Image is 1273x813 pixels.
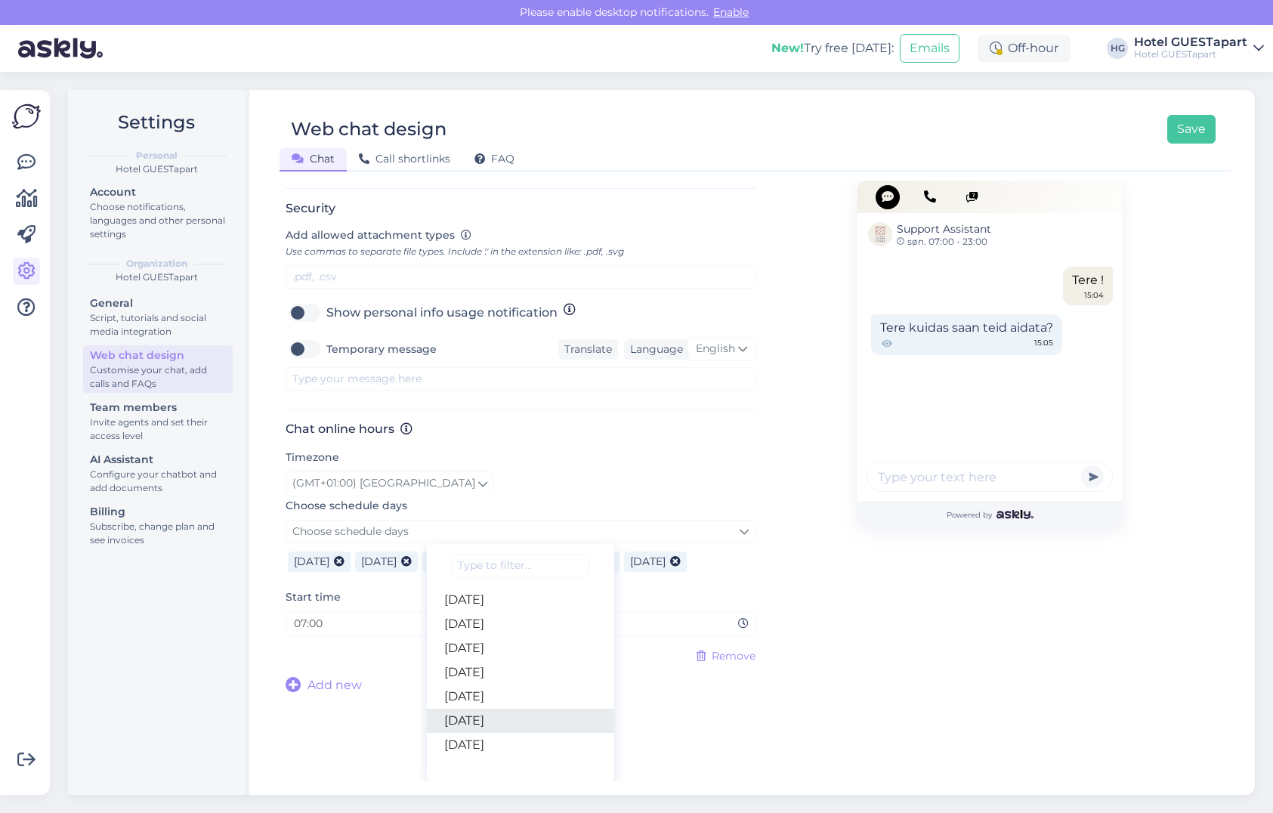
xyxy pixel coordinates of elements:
[868,222,892,246] img: Support
[897,237,991,246] span: søn. 07:00 - 23:00
[90,468,226,495] div: Configure your chatbot and add documents
[90,520,226,547] div: Subscribe, change plan and see invoices
[83,345,233,393] a: Web chat designCustomise your chat, add calls and FAQs
[286,265,755,289] input: .pdf, .csv
[1134,48,1247,60] div: Hotel GUESTapart
[291,115,446,144] div: Web chat design
[871,314,1062,355] div: Tere kuidas saan teid aidata?
[426,685,614,709] a: [DATE]
[286,471,494,496] a: (GMT+01:00) [GEOGRAPHIC_DATA]
[996,510,1034,519] img: Askly
[451,554,590,577] input: Type to filter...
[1107,38,1128,59] div: HG
[90,295,226,311] div: General
[83,450,233,497] a: AI AssistantConfigure your chatbot and add documents
[136,149,178,162] b: Personal
[426,612,614,636] a: [DATE]
[361,555,397,568] span: [DATE]
[90,504,226,520] div: Billing
[426,636,614,660] a: [DATE]
[90,348,226,363] div: Web chat design
[1063,267,1113,305] div: Tere !
[1134,36,1247,48] div: Hotel GUESTapart
[83,293,233,341] a: GeneralScript, tutorials and social media integration
[90,400,226,416] div: Team members
[292,152,335,165] span: Chat
[900,34,959,63] button: Emails
[294,555,329,568] span: [DATE]
[126,257,187,270] b: Organization
[1134,36,1264,60] a: Hotel GUESTapartHotel GUESTapart
[83,397,233,445] a: Team membersInvite agents and set their access level
[83,182,233,243] a: AccountChoose notifications, languages and other personal settings
[80,270,233,284] div: Hotel GUESTapart
[286,246,624,257] span: Use commas to separate file types. Include '.' in the extension like: .pdf, .svg
[90,311,226,338] div: Script, tutorials and social media integration
[771,39,894,57] div: Try free [DATE]:
[474,152,514,165] span: FAQ
[426,709,614,733] a: [DATE]
[947,509,1034,521] span: Powered by
[90,452,226,468] div: AI Assistant
[90,363,226,391] div: Customise your chat, add calls and FAQs
[90,184,226,200] div: Account
[286,589,341,605] label: Start time
[978,35,1071,62] div: Off-hour
[286,520,755,543] a: Choose schedule days
[12,102,41,131] img: Askly Logo
[867,462,1113,492] input: Type your text here
[426,588,614,612] a: [DATE]
[426,660,614,685] a: [DATE]
[1084,289,1104,301] div: 15:04
[558,339,618,360] div: Translate
[709,5,753,19] span: Enable
[326,301,558,325] label: Show personal info usage notification
[624,342,683,357] div: Language
[1167,115,1216,144] button: Save
[83,502,233,549] a: BillingSubscribe, change plan and see invoices
[292,475,475,492] span: (GMT+01:00) [GEOGRAPHIC_DATA]
[80,162,233,176] div: Hotel GUESTapart
[771,41,804,55] b: New!
[712,648,755,664] span: Remove
[90,200,226,241] div: Choose notifications, languages and other personal settings
[359,152,450,165] span: Call shortlinks
[286,422,755,436] h3: Chat online hours
[286,498,407,514] label: Choose schedule days
[426,733,614,757] a: [DATE]
[90,416,226,443] div: Invite agents and set their access level
[696,341,735,357] span: English
[326,337,437,361] label: Temporary message
[80,108,233,137] h2: Settings
[286,201,755,215] h3: Security
[286,228,455,242] span: Add allowed attachment types
[897,221,991,237] span: Support Assistant
[292,524,409,538] span: Choose schedule days
[630,555,666,568] span: [DATE]
[307,676,362,694] span: Add new
[1034,337,1053,351] span: 15:05
[286,450,339,465] label: Timezone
